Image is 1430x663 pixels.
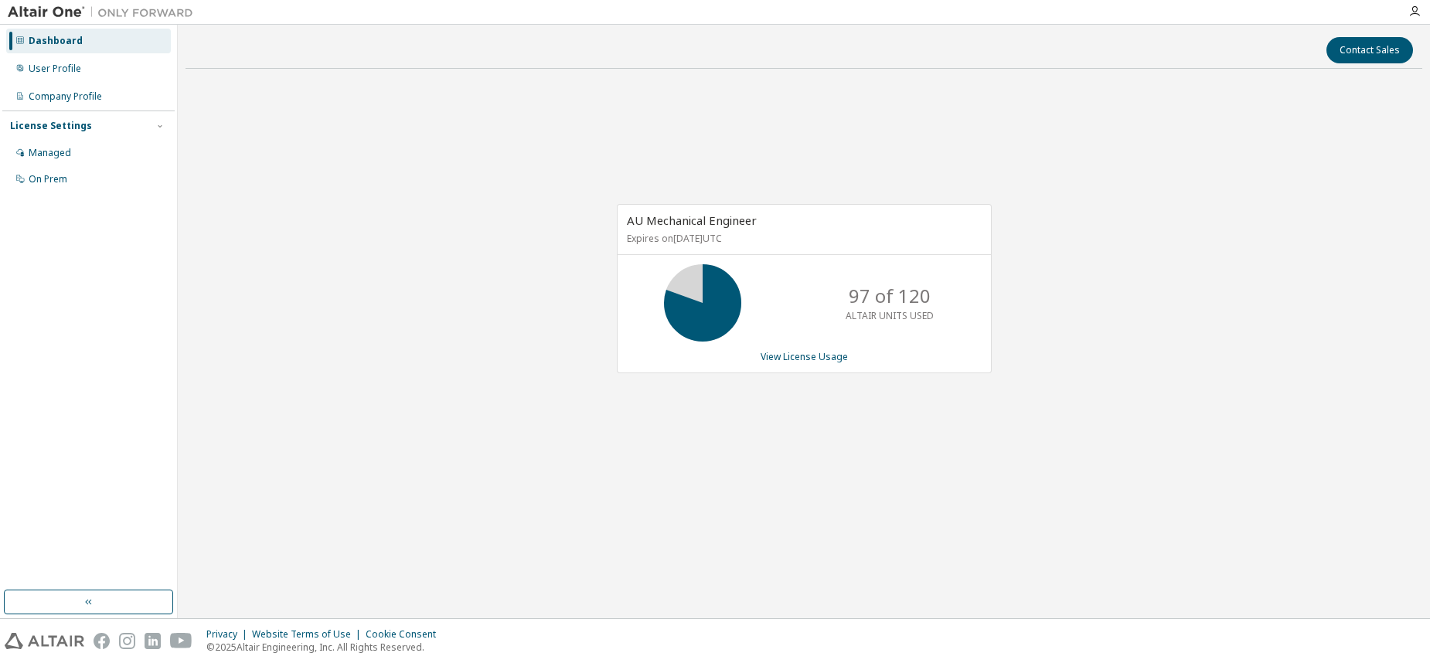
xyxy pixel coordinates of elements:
[206,628,252,641] div: Privacy
[846,309,934,322] p: ALTAIR UNITS USED
[366,628,445,641] div: Cookie Consent
[119,633,135,649] img: instagram.svg
[29,35,83,47] div: Dashboard
[1326,37,1413,63] button: Contact Sales
[29,90,102,103] div: Company Profile
[761,350,848,363] a: View License Usage
[5,633,84,649] img: altair_logo.svg
[94,633,110,649] img: facebook.svg
[849,283,931,309] p: 97 of 120
[8,5,201,20] img: Altair One
[10,120,92,132] div: License Settings
[29,147,71,159] div: Managed
[206,641,445,654] p: © 2025 Altair Engineering, Inc. All Rights Reserved.
[170,633,192,649] img: youtube.svg
[29,173,67,185] div: On Prem
[252,628,366,641] div: Website Terms of Use
[29,63,81,75] div: User Profile
[627,232,978,245] p: Expires on [DATE] UTC
[627,212,757,228] span: AU Mechanical Engineer
[145,633,161,649] img: linkedin.svg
